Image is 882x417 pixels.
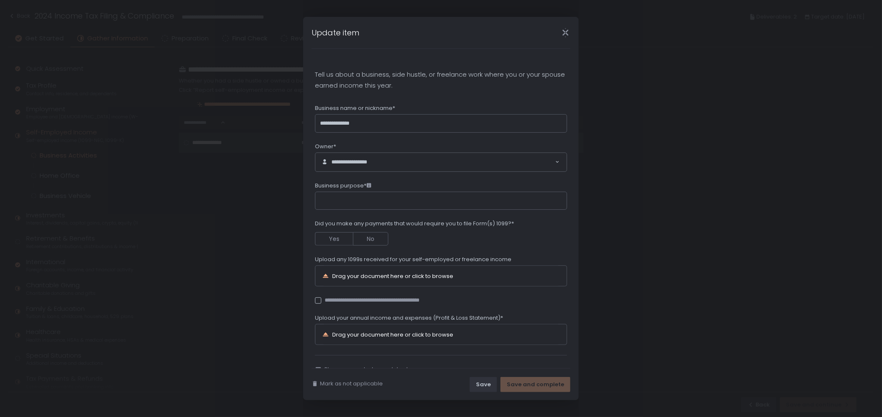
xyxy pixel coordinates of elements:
[315,104,395,112] span: Business name or nickname*
[315,69,567,91] p: Tell us about a business, side hustle, or freelance work where you or your spouse earned income t...
[324,366,419,373] span: Share any context or updates here
[315,314,503,322] span: Upload your annual income and expenses (Profit & Loss Statement)*
[476,381,491,388] div: Save
[353,232,388,246] button: No
[315,182,371,190] span: Business purpose*
[332,332,453,337] div: Drag your document here or click to browse
[315,143,336,150] span: Owner*
[312,380,383,388] button: Mark as not applicable
[315,232,353,246] button: Yes
[332,273,453,279] div: Drag your document here or click to browse
[315,153,567,171] div: Search for option
[384,158,555,166] input: Search for option
[320,380,383,388] span: Mark as not applicable
[552,28,579,37] div: Close
[312,27,359,38] h1: Update item
[470,377,497,392] button: Save
[315,256,511,263] span: Upload any 1099s received for your self-employed or freelance income
[315,220,514,227] span: Did you make any payments that would require you to file Form(s) 1099?*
